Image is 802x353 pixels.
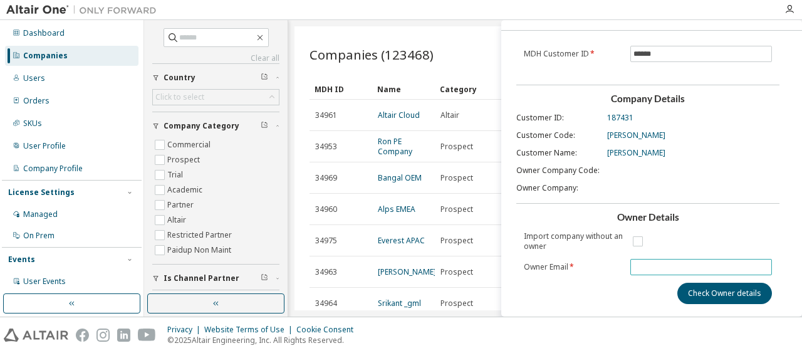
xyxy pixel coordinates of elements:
label: MDH Customer ID [524,49,623,59]
img: facebook.svg [76,329,89,342]
span: 187431 [607,113,633,123]
span: Prospect [440,267,473,277]
span: Prospect [440,204,473,214]
div: Dashboard [23,28,65,38]
img: altair_logo.svg [4,329,68,342]
span: Customer Code : [516,130,575,140]
div: Privacy [167,325,204,335]
a: Ron PE Company [378,136,412,157]
span: Is Channel Partner [164,273,239,283]
span: 34975 [315,236,337,246]
div: MDH ID [315,79,367,99]
span: Customer Name : [516,148,577,158]
label: Restricted Partner [167,228,234,243]
span: Owner Company Code : [516,166,600,176]
a: Clear all [152,53,279,63]
a: Everest APAC [378,235,425,246]
div: Click to select [153,90,279,105]
button: Check Owner details [677,283,772,304]
h3: Owner Details [516,211,779,224]
span: Clear filter [261,273,268,283]
span: Prospect [440,173,473,183]
div: Website Terms of Use [204,325,296,335]
span: Clear filter [261,121,268,131]
span: Company Category [164,121,239,131]
div: Company Profile [23,164,83,174]
img: Altair One [6,4,163,16]
label: Prospect [167,152,202,167]
div: Managed [23,209,58,219]
div: License Settings [8,187,75,198]
span: Prospect [440,298,473,308]
a: Bangal OEM [378,172,422,183]
p: © 2025 Altair Engineering, Inc. All Rights Reserved. [167,335,361,345]
img: instagram.svg [96,329,110,342]
button: Company Category [152,112,279,140]
label: Commercial [167,137,213,152]
div: User Events [23,277,66,287]
img: linkedin.svg [117,329,130,342]
button: Country [152,64,279,92]
label: Owner Email [524,262,623,272]
a: [PERSON_NAME] [378,266,436,277]
label: Trial [167,167,185,182]
span: Prospect [440,142,473,152]
a: Srikant _gml [378,298,421,308]
div: Category [440,79,492,99]
div: Name [377,79,430,99]
span: Clear filter [261,73,268,83]
div: Orders [23,96,49,106]
span: 34963 [315,267,337,277]
label: Partner [167,198,196,213]
span: 34960 [315,204,337,214]
span: Prospect [440,236,473,246]
span: Companies (123468) [310,46,434,63]
div: Events [8,255,35,265]
label: Academic [167,182,205,198]
label: Import company without an owner [524,231,623,251]
div: Click to select [155,92,204,102]
div: SKUs [23,119,42,129]
a: Alps EMEA [378,204,415,214]
span: [PERSON_NAME] [607,148,665,158]
span: Altair [440,110,459,120]
span: Customer ID : [516,113,564,123]
span: Country [164,73,195,83]
span: [PERSON_NAME] [607,130,665,140]
span: 34964 [315,298,337,308]
label: Paidup Non Maint [167,243,234,258]
div: User Profile [23,141,66,151]
label: Altair [167,213,189,228]
span: 34953 [315,142,337,152]
span: Owner Company : [516,183,578,193]
img: youtube.svg [138,329,156,342]
a: Altair Cloud [378,110,420,120]
span: 34961 [315,110,337,120]
div: Companies [23,51,68,61]
div: Cookie Consent [296,325,361,335]
span: 34969 [315,173,337,183]
button: Is Channel Partner [152,265,279,292]
div: Users [23,73,45,83]
h3: Company Details [516,93,779,105]
div: On Prem [23,231,55,241]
